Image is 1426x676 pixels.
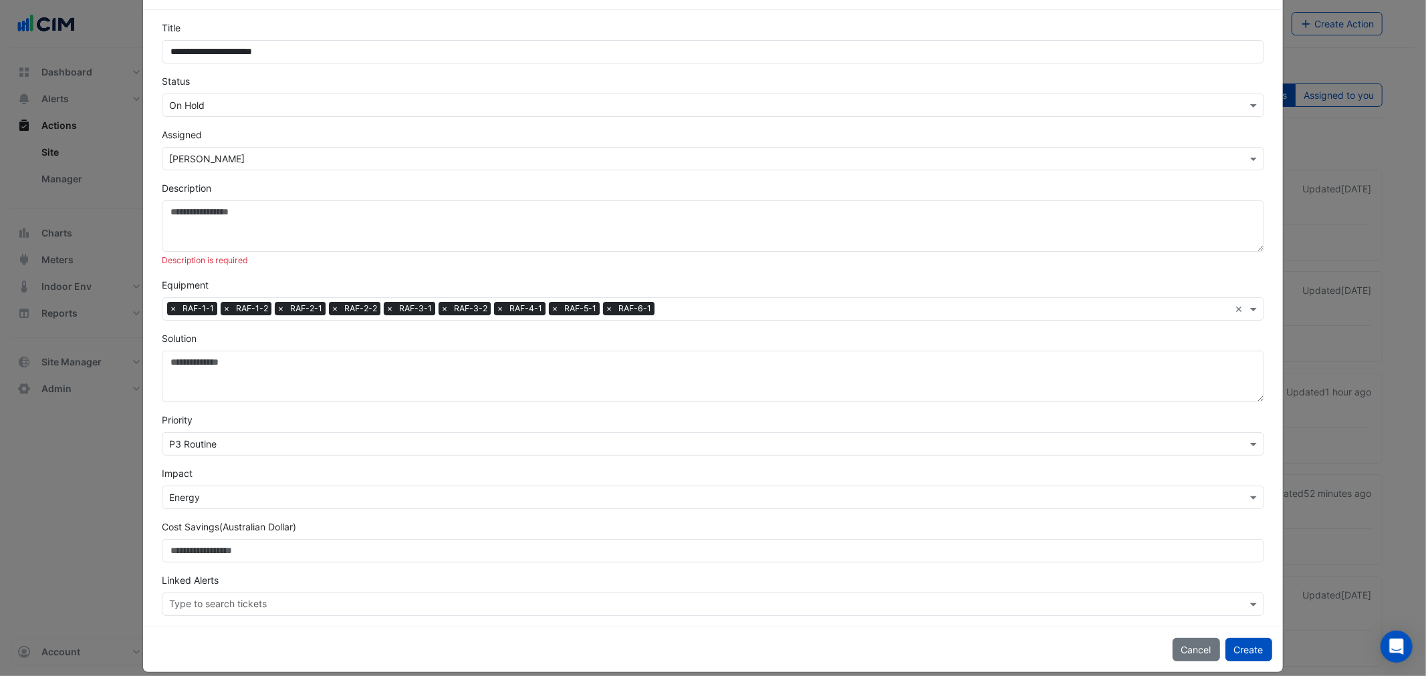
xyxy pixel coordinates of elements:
span: Clear [1235,302,1247,316]
label: Cost Savings (Australian Dollar) [162,520,296,534]
span: × [275,302,287,315]
span: × [494,302,506,315]
span: × [603,302,615,315]
label: Description [162,181,211,195]
label: Solution [162,331,197,345]
span: RAF-3-2 [451,302,491,315]
span: × [221,302,233,315]
span: × [167,302,179,315]
label: Equipment [162,278,209,292]
label: Title [162,21,181,35]
div: Open Intercom Messenger [1381,631,1413,663]
span: RAF-1-1 [179,302,217,315]
button: Cancel [1173,638,1220,661]
label: Assigned [162,128,202,142]
button: Create [1225,638,1272,661]
span: × [329,302,341,315]
div: Type to search tickets [167,597,267,614]
span: × [549,302,561,315]
label: Linked Alerts [162,573,219,587]
span: RAF-6-1 [615,302,655,315]
span: RAF-1-2 [233,302,271,315]
span: RAF-5-1 [561,302,600,315]
span: × [384,302,396,315]
label: Priority [162,413,193,427]
label: Impact [162,466,193,480]
span: RAF-2-2 [341,302,380,315]
span: × [439,302,451,315]
span: RAF-4-1 [506,302,546,315]
span: RAF-2-1 [287,302,326,315]
div: Description is required [162,255,1264,267]
span: RAF-3-1 [396,302,435,315]
label: Status [162,74,190,88]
